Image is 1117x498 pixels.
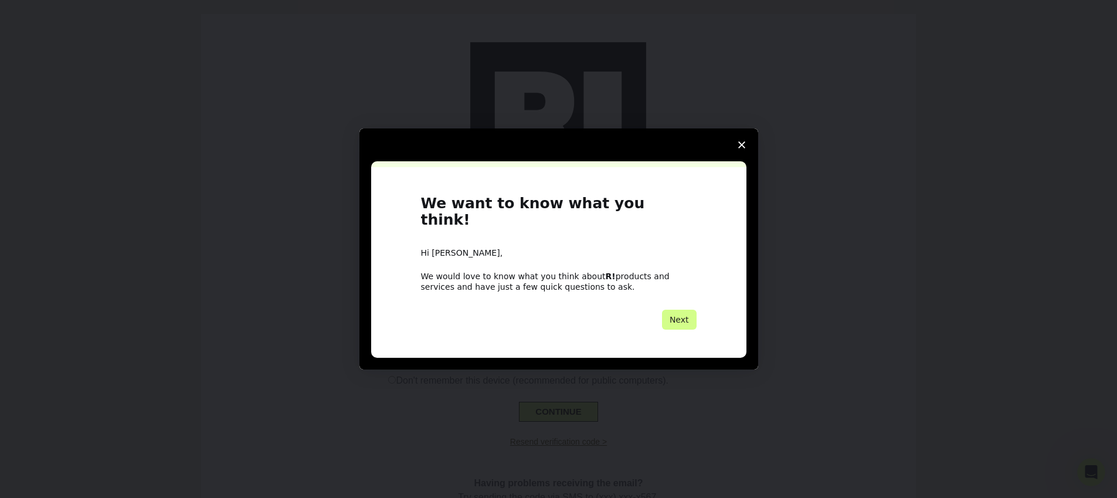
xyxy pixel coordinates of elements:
h1: We want to know what you think! [421,195,697,236]
div: Hi [PERSON_NAME], [421,248,697,259]
span: Close survey [725,128,758,161]
button: Next [662,310,697,330]
b: R! [606,272,616,281]
div: We would love to know what you think about products and services and have just a few quick questi... [421,271,697,292]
